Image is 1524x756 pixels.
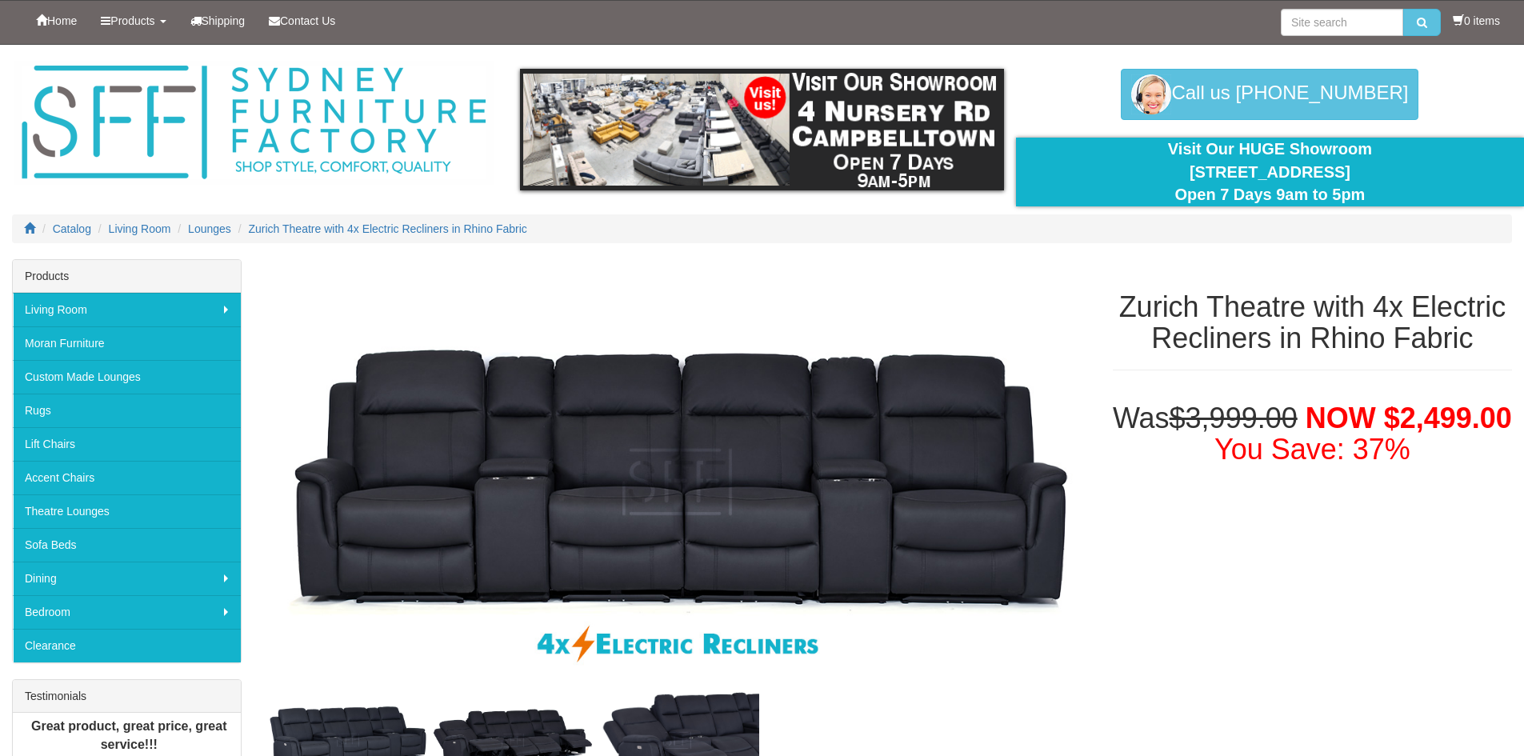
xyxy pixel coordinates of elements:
[13,326,241,360] a: Moran Furniture
[1306,402,1512,434] span: NOW $2,499.00
[280,14,335,27] span: Contact Us
[1214,433,1410,466] font: You Save: 37%
[24,1,89,41] a: Home
[13,528,241,562] a: Sofa Beds
[520,69,1004,190] img: showroom.gif
[178,1,258,41] a: Shipping
[13,494,241,528] a: Theatre Lounges
[13,293,241,326] a: Living Room
[1113,402,1512,466] h1: Was
[1113,291,1512,354] h1: Zurich Theatre with 4x Electric Recliners in Rhino Fabric
[13,260,241,293] div: Products
[1170,402,1298,434] del: $3,999.00
[110,14,154,27] span: Products
[13,629,241,662] a: Clearance
[202,14,246,27] span: Shipping
[14,61,494,185] img: Sydney Furniture Factory
[188,222,231,235] a: Lounges
[13,595,241,629] a: Bedroom
[13,394,241,427] a: Rugs
[31,719,227,751] b: Great product, great price, great service!!!
[1028,138,1512,206] div: Visit Our HUGE Showroom [STREET_ADDRESS] Open 7 Days 9am to 5pm
[13,680,241,713] div: Testimonials
[1453,13,1500,29] li: 0 items
[13,427,241,461] a: Lift Chairs
[53,222,91,235] a: Catalog
[249,222,527,235] a: Zurich Theatre with 4x Electric Recliners in Rhino Fabric
[109,222,171,235] a: Living Room
[257,1,347,41] a: Contact Us
[1281,9,1403,36] input: Site search
[13,360,241,394] a: Custom Made Lounges
[47,14,77,27] span: Home
[13,461,241,494] a: Accent Chairs
[13,562,241,595] a: Dining
[89,1,178,41] a: Products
